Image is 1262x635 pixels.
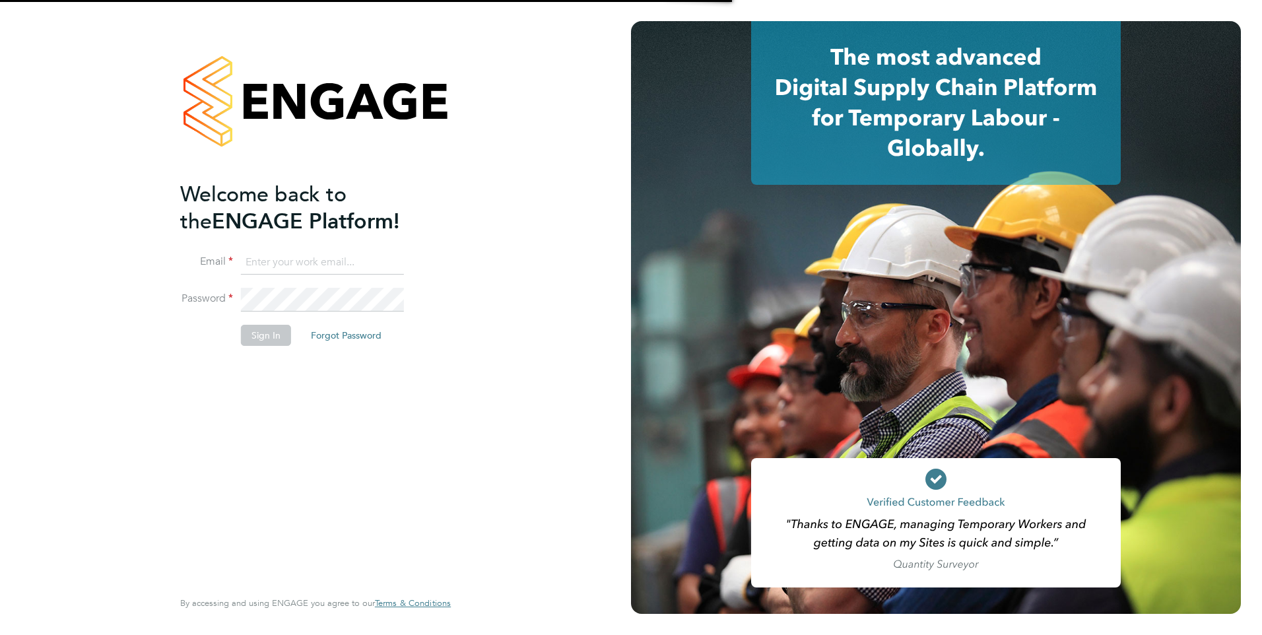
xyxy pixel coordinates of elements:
h2: ENGAGE Platform! [180,181,438,235]
span: By accessing and using ENGAGE you agree to our [180,597,451,609]
a: Terms & Conditions [375,598,451,609]
button: Forgot Password [300,325,392,346]
label: Password [180,292,233,306]
button: Sign In [241,325,291,346]
span: Welcome back to the [180,182,347,234]
input: Enter your work email... [241,251,404,275]
label: Email [180,255,233,269]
